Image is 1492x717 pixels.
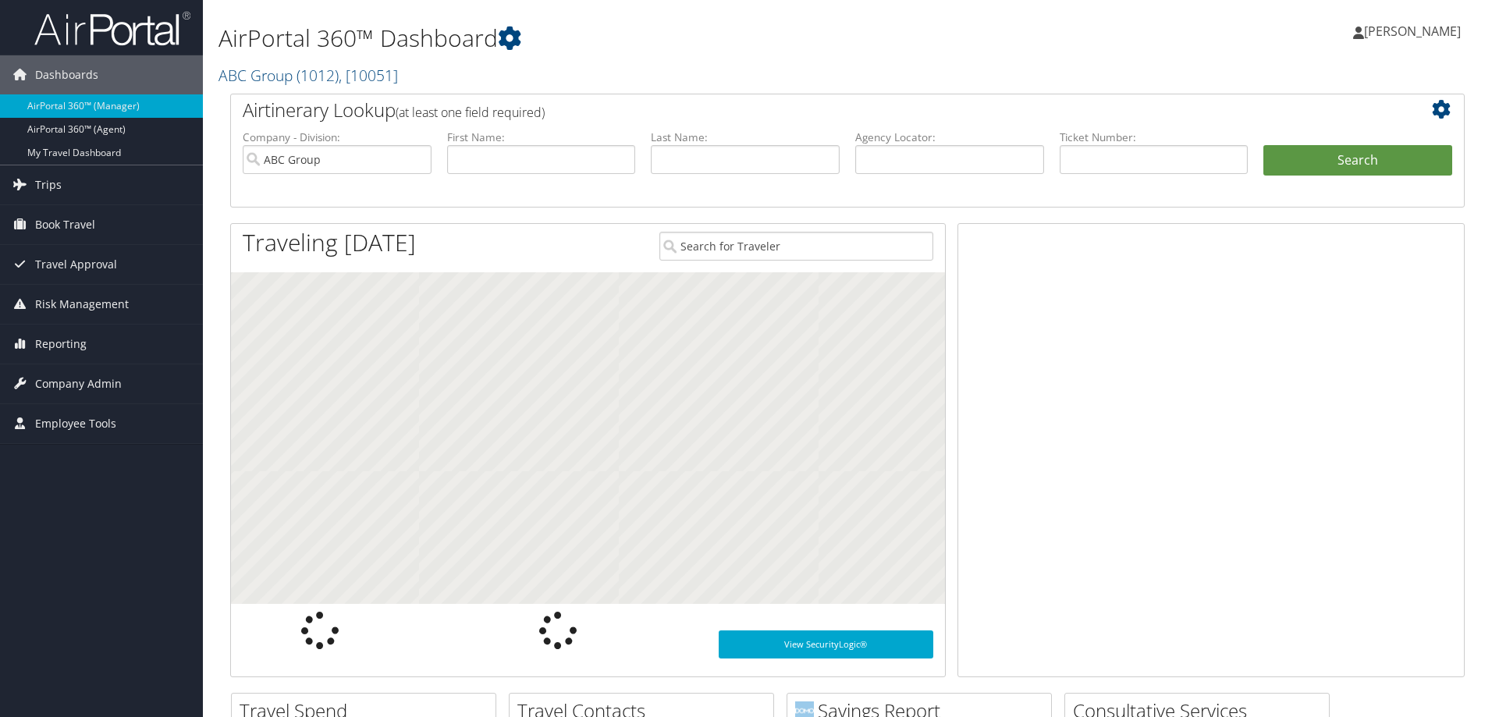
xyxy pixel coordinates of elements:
[659,232,933,261] input: Search for Traveler
[719,630,933,658] a: View SecurityLogic®
[651,130,840,145] label: Last Name:
[1353,8,1476,55] a: [PERSON_NAME]
[855,130,1044,145] label: Agency Locator:
[447,130,636,145] label: First Name:
[35,55,98,94] span: Dashboards
[35,165,62,204] span: Trips
[35,285,129,324] span: Risk Management
[1364,23,1461,40] span: [PERSON_NAME]
[218,65,398,86] a: ABC Group
[35,245,117,284] span: Travel Approval
[243,130,432,145] label: Company - Division:
[34,10,190,47] img: airportal-logo.png
[339,65,398,86] span: , [ 10051 ]
[35,364,122,403] span: Company Admin
[1263,145,1452,176] button: Search
[1060,130,1249,145] label: Ticket Number:
[218,22,1057,55] h1: AirPortal 360™ Dashboard
[396,104,545,121] span: (at least one field required)
[243,226,416,259] h1: Traveling [DATE]
[297,65,339,86] span: ( 1012 )
[243,97,1349,123] h2: Airtinerary Lookup
[35,205,95,244] span: Book Travel
[35,404,116,443] span: Employee Tools
[35,325,87,364] span: Reporting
